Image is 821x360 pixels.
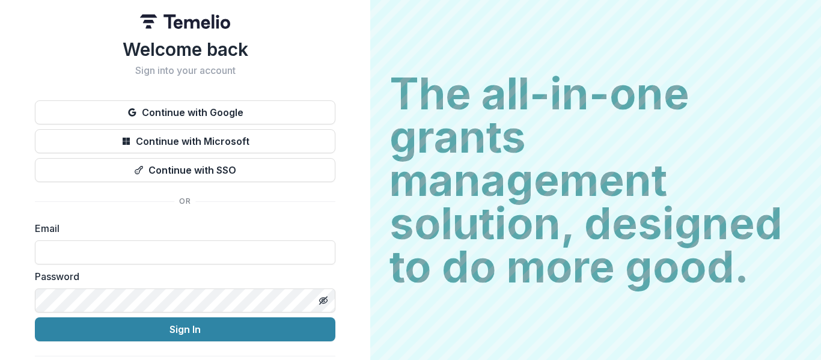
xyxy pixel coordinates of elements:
img: Temelio [140,14,230,29]
button: Continue with Google [35,100,335,124]
button: Continue with SSO [35,158,335,182]
button: Continue with Microsoft [35,129,335,153]
label: Password [35,269,328,284]
label: Email [35,221,328,236]
h1: Welcome back [35,38,335,60]
button: Sign In [35,317,335,341]
button: Toggle password visibility [314,291,333,310]
h2: Sign into your account [35,65,335,76]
